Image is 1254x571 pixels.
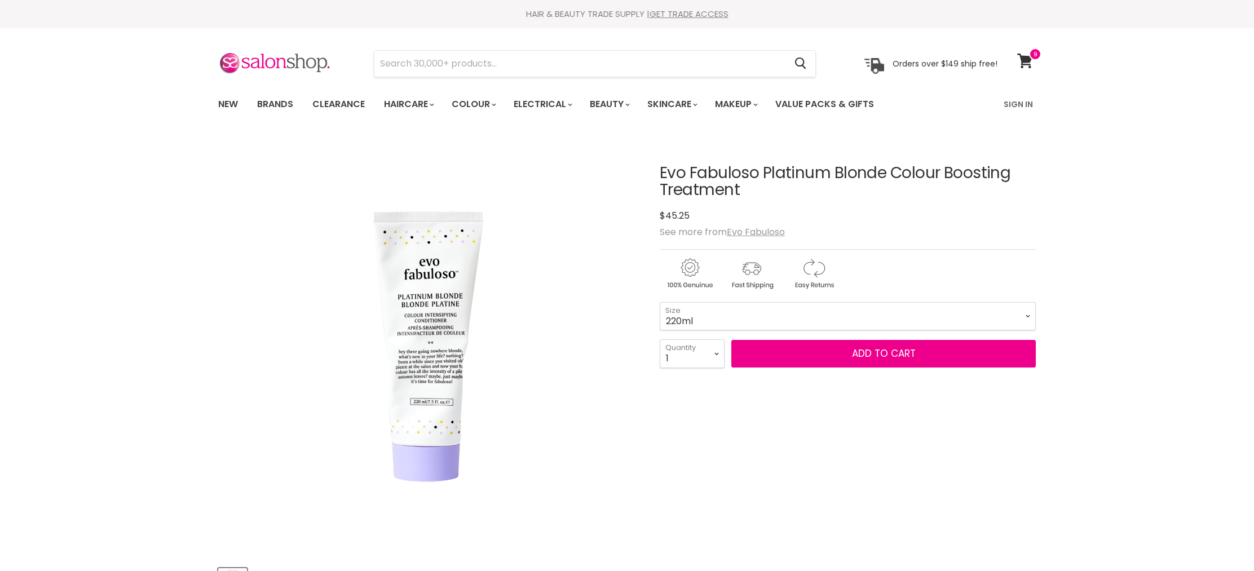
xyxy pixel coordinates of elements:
[639,92,704,116] a: Skincare
[731,340,1036,368] button: Add to cart
[852,347,916,360] span: Add to cart
[660,339,725,368] select: Quantity
[722,256,781,291] img: shipping.gif
[581,92,637,116] a: Beauty
[443,92,503,116] a: Colour
[288,206,569,488] img: Evo Fabuloso Platinum Blonde Colour Boosting Treatment
[1198,518,1243,560] iframe: Gorgias live chat messenger
[660,225,785,238] span: See more from
[210,92,246,116] a: New
[204,88,1050,121] nav: Main
[505,92,579,116] a: Electrical
[210,88,940,121] ul: Main menu
[785,51,815,77] button: Search
[660,209,690,222] span: $45.25
[893,58,997,68] p: Orders over $149 ship free!
[997,92,1040,116] a: Sign In
[304,92,373,116] a: Clearance
[707,92,765,116] a: Makeup
[784,256,844,291] img: returns.gif
[218,136,639,557] div: Evo Fabuloso Platinum Blonde Colour Boosting Treatment image. Click or Scroll to Zoom.
[660,256,719,291] img: genuine.gif
[376,92,441,116] a: Haircare
[650,8,728,20] a: GET TRADE ACCESS
[727,225,785,238] a: Evo Fabuloso
[660,165,1036,200] h1: Evo Fabuloso Platinum Blonde Colour Boosting Treatment
[374,50,816,77] form: Product
[249,92,302,116] a: Brands
[374,51,785,77] input: Search
[767,92,882,116] a: Value Packs & Gifts
[204,8,1050,20] div: HAIR & BEAUTY TRADE SUPPLY |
